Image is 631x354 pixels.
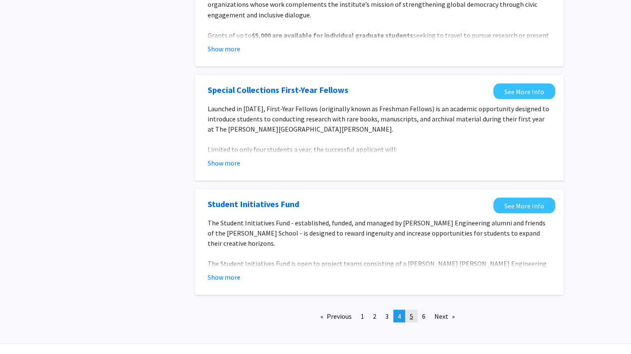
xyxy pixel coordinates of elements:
p: Launched in [DATE], First-Year Fellows (originally known as Freshman Fellows) is an academic oppo... [208,103,551,134]
p: Limited to only four students a year, the successful applicant will: [208,144,551,154]
strong: $5,000 are available for individual graduate students [252,31,413,39]
a: Opens in a new tab [493,197,555,213]
p: The Student Initiatives Fund - established, funded, and managed by [PERSON_NAME] Engineering alum... [208,217,551,248]
ul: Pagination [195,309,564,322]
span: 6 [422,312,425,320]
a: Next page [430,309,459,322]
a: Opens in a new tab [208,83,348,96]
a: Opens in a new tab [208,197,299,210]
span: The Student Initiatives Fund is open to project teams consisting of a [PERSON_NAME] [PERSON_NAME]... [208,259,548,318]
span: 2 [373,312,376,320]
button: Show more [208,272,240,282]
span: 4 [398,312,401,320]
span: Grants of up to [208,31,252,39]
button: Show more [208,43,240,53]
span: 3 [385,312,389,320]
span: 1 [361,312,364,320]
button: Show more [208,157,240,168]
a: Previous page [316,309,356,322]
iframe: Chat [6,316,36,348]
span: 5 [410,312,413,320]
a: Opens in a new tab [493,83,555,99]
